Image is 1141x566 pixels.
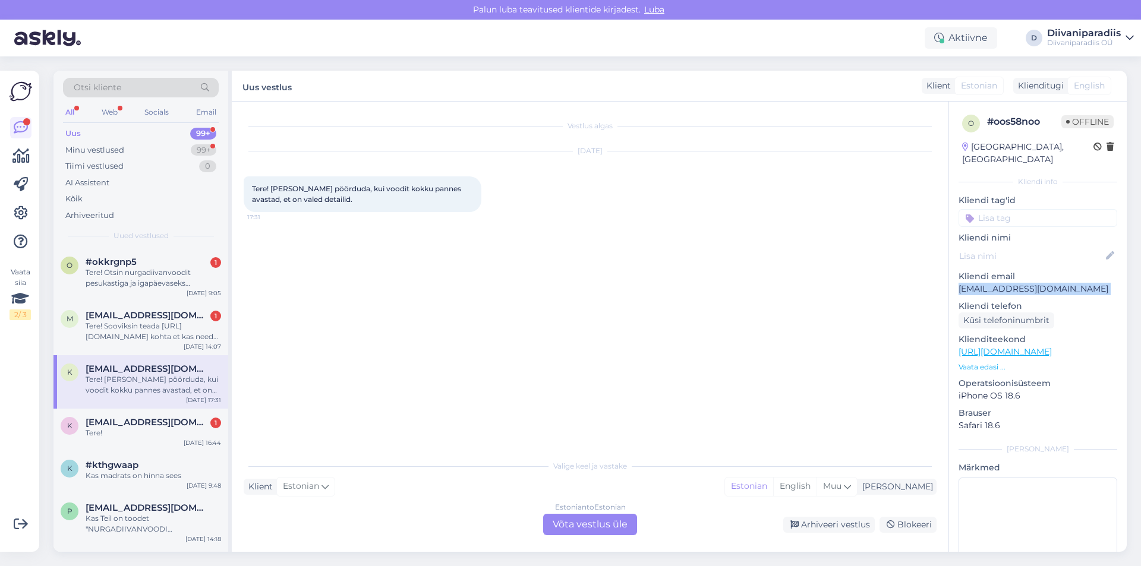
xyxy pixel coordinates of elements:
[1013,80,1064,92] div: Klienditugi
[210,257,221,268] div: 1
[959,312,1054,328] div: Küsi telefoninumbrit
[959,209,1117,227] input: Lisa tag
[67,421,73,430] span: k
[283,480,319,493] span: Estonian
[65,177,109,189] div: AI Assistent
[65,193,83,205] div: Kõik
[86,513,221,535] div: Kas Teil on toodet "NURGADIIVANVOODI [PERSON_NAME]" [PERSON_NAME] teises toonis ka?
[191,144,216,156] div: 99+
[959,419,1117,432] p: Safari 18.6
[1047,29,1121,38] div: Diivaniparadiis
[199,160,216,172] div: 0
[1026,30,1042,46] div: D
[67,314,73,323] span: m
[184,342,221,351] div: [DATE] 14:07
[961,80,997,92] span: Estonian
[74,81,121,94] span: Otsi kliente
[86,363,209,374] span: kerstihr@gmail.com
[65,128,81,140] div: Uus
[86,417,209,428] span: kersti.kunberg@gmail.com
[194,105,219,120] div: Email
[86,460,138,470] span: #kthgwaap
[959,407,1117,419] p: Brauser
[959,283,1117,295] p: [EMAIL_ADDRESS][DOMAIN_NAME]
[86,321,221,342] div: Tere! Sooviksin teada [URL][DOMAIN_NAME] kohta et kas need uksega kapid on tagant kinni või lahti...
[86,374,221,396] div: Tere! [PERSON_NAME] pöörduda, kui voodit kokku pannes avastad, et on valed detailid.
[1061,115,1114,128] span: Offline
[86,502,209,513] span: pihlapsontriin@gmail.com
[959,194,1117,207] p: Kliendi tag'id
[65,160,124,172] div: Tiimi vestlused
[244,461,937,472] div: Valige keel ja vastake
[543,514,637,535] div: Võta vestlus üle
[959,377,1117,390] p: Operatsioonisüsteem
[987,115,1061,129] div: # oos58noo
[86,310,209,321] span: marilintuisk@hotmail.com
[959,300,1117,312] p: Kliendi telefon
[86,257,137,267] span: #okkrgnp5
[86,470,221,481] div: Kas madrats on hinna sees
[10,267,31,320] div: Vaata siia
[959,176,1117,187] div: Kliendi info
[959,346,1052,357] a: [URL][DOMAIN_NAME]
[725,478,773,495] div: Estonian
[185,535,221,543] div: [DATE] 14:18
[555,502,626,513] div: Estonian to Estonian
[86,428,221,438] div: Tere!
[773,478,817,495] div: English
[99,105,120,120] div: Web
[959,461,1117,474] p: Märkmed
[925,27,997,49] div: Aktiivne
[959,232,1117,244] p: Kliendi nimi
[959,390,1117,402] p: iPhone OS 18.6
[959,444,1117,454] div: [PERSON_NAME]
[142,105,171,120] div: Socials
[823,480,841,491] span: Muu
[922,80,951,92] div: Klient
[858,480,933,493] div: [PERSON_NAME]
[968,119,974,128] span: o
[67,507,73,516] span: p
[187,289,221,298] div: [DATE] 9:05
[783,517,875,533] div: Arhiveeri vestlus
[959,249,1104,263] input: Lisa nimi
[114,230,169,241] span: Uued vestlused
[244,121,937,131] div: Vestlus algas
[1047,38,1121,48] div: Diivaniparadiis OÜ
[1047,29,1134,48] a: DiivaniparadiisDiivaniparadiis OÜ
[186,396,221,404] div: [DATE] 17:31
[252,184,463,204] span: Tere! [PERSON_NAME] pöörduda, kui voodit kokku pannes avastad, et on valed detailid.
[65,210,114,222] div: Arhiveeritud
[244,146,937,156] div: [DATE]
[190,128,216,140] div: 99+
[10,309,31,320] div: 2 / 3
[1074,80,1105,92] span: English
[187,481,221,490] div: [DATE] 9:48
[63,105,77,120] div: All
[641,4,668,15] span: Luba
[184,438,221,447] div: [DATE] 16:44
[959,270,1117,283] p: Kliendi email
[242,78,292,94] label: Uus vestlus
[67,464,73,473] span: k
[67,261,73,270] span: o
[10,80,32,103] img: Askly Logo
[210,311,221,321] div: 1
[247,213,292,222] span: 17:31
[244,480,273,493] div: Klient
[962,141,1093,166] div: [GEOGRAPHIC_DATA], [GEOGRAPHIC_DATA]
[959,362,1117,372] p: Vaata edasi ...
[67,368,73,377] span: k
[210,418,221,428] div: 1
[880,517,937,533] div: Blokeeri
[65,144,124,156] div: Minu vestlused
[959,333,1117,346] p: Klienditeekond
[86,267,221,289] div: Tere! Otsin nurgadiivanvoodit pesukastiga ja igapäevaseks kasutamiseks. Kas teil on midagi soovida?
